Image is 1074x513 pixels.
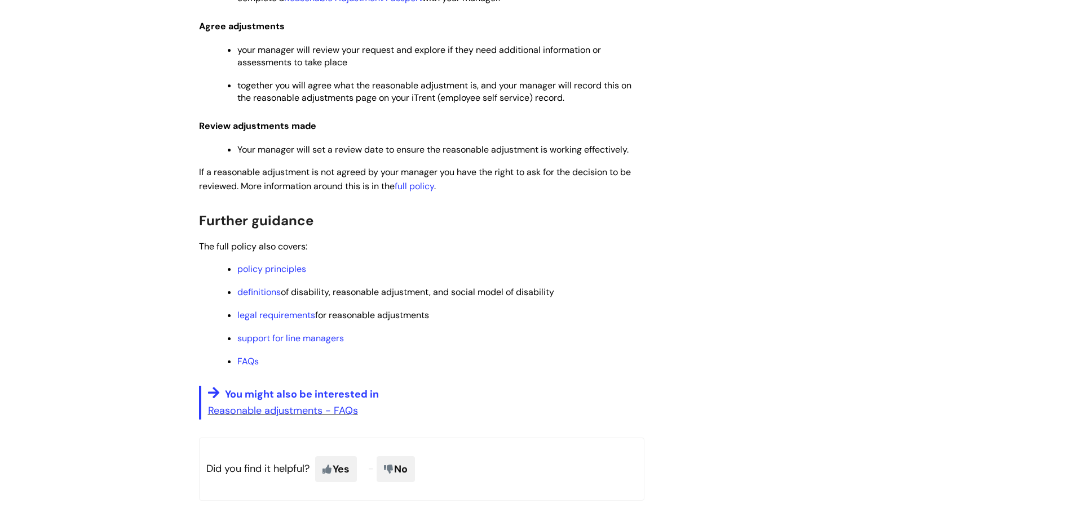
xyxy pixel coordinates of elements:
a: support for line managers [237,332,344,344]
span: If a reasonable adjustment is not agreed by your manager you have the right to ask for the decisi... [199,166,631,192]
span: No [377,456,415,482]
span: together you will agree what the reasonable adjustment is, and your manager will record this on t... [237,79,631,104]
span: for reasonable adjustments [237,309,429,321]
span: Review adjustments made [199,120,316,132]
span: You might also be interested in [225,387,379,401]
span: Your manager will set a review date to ensure the reasonable adjustment is working effectively. [237,144,629,155]
a: full policy [395,180,434,192]
a: legal requirements [237,309,315,321]
p: Did you find it helpful? [199,438,644,501]
span: Further guidance [199,212,313,229]
span: Agree adjustments [199,20,285,32]
span: Yes [315,456,357,482]
a: definitions [237,286,281,298]
span: your manager will review your request and explore if they need additional information or assessme... [237,44,601,68]
span: The full policy also covers: [199,240,307,252]
a: FAQs [237,355,259,367]
a: Reasonable adjustments - FAQs [208,404,358,417]
a: policy principles [237,263,306,275]
span: of disability, reasonable adjustment, and social model of disability [237,286,554,298]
